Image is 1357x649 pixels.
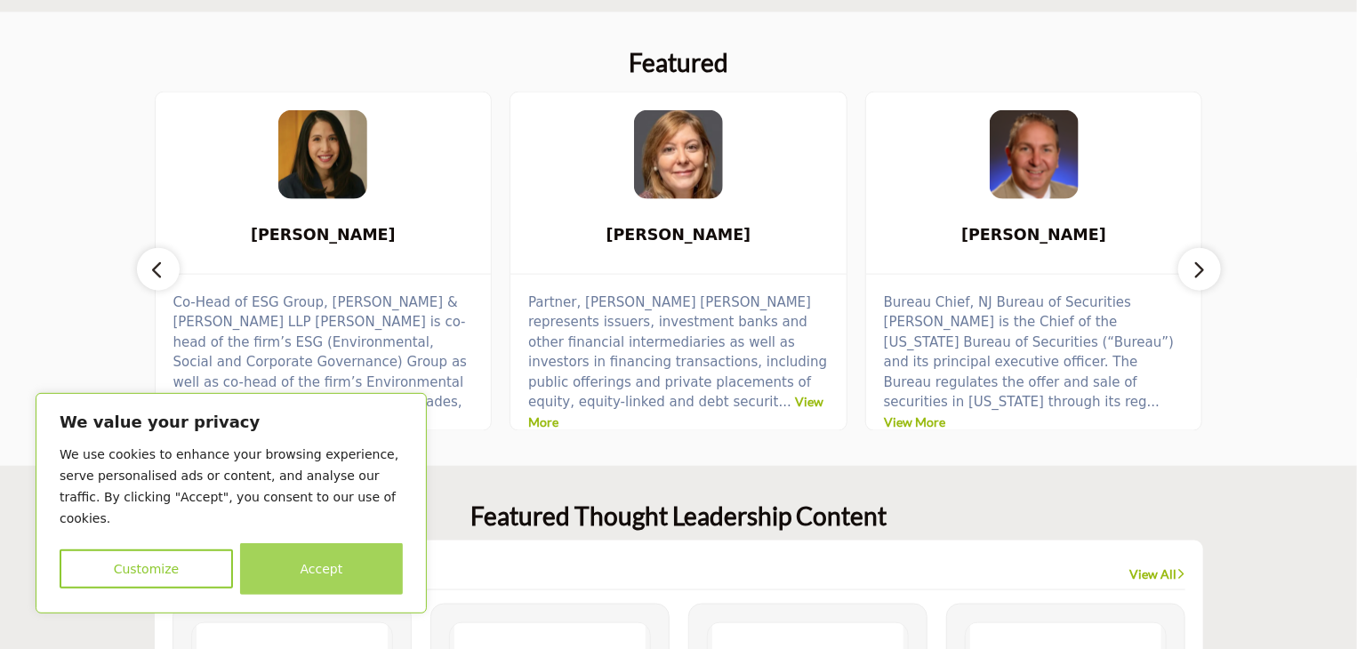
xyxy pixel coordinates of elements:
a: View More [884,414,945,429]
span: [PERSON_NAME] [893,223,1176,246]
a: [PERSON_NAME] [510,212,847,259]
button: Accept [240,543,403,595]
b: Christopher Gerold [893,212,1176,259]
a: [PERSON_NAME] [156,212,492,259]
h2: Featured [629,48,728,78]
img: Anna Pinedo [634,110,723,199]
p: We use cookies to enhance your browsing experience, serve personalised ads or content, and analys... [60,444,403,529]
span: ... [1147,394,1160,410]
span: ... [779,394,791,410]
p: We value your privacy [60,412,403,433]
img: Betty M. Huber [278,110,367,199]
button: Customize [60,549,233,589]
b: Betty M. Huber [182,212,465,259]
img: Christopher Gerold [990,110,1079,199]
p: Bureau Chief, NJ Bureau of Securities [PERSON_NAME] is the Chief of the [US_STATE] Bureau of Secu... [884,292,1184,433]
p: Co-Head of ESG Group, [PERSON_NAME] & [PERSON_NAME] LLP [PERSON_NAME] is co-head of the firm’s ES... [173,292,474,433]
span: [PERSON_NAME] [182,223,465,246]
a: View More [528,394,824,429]
span: [PERSON_NAME] [537,223,820,246]
h2: Featured Thought Leadership Content [470,501,887,532]
p: Partner, [PERSON_NAME] [PERSON_NAME] represents issuers, investment banks and other financial int... [528,292,829,433]
a: [PERSON_NAME] [866,212,1202,259]
a: View All [1130,565,1185,583]
b: Anna Pinedo [537,212,820,259]
div: We value your privacy [36,393,427,613]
